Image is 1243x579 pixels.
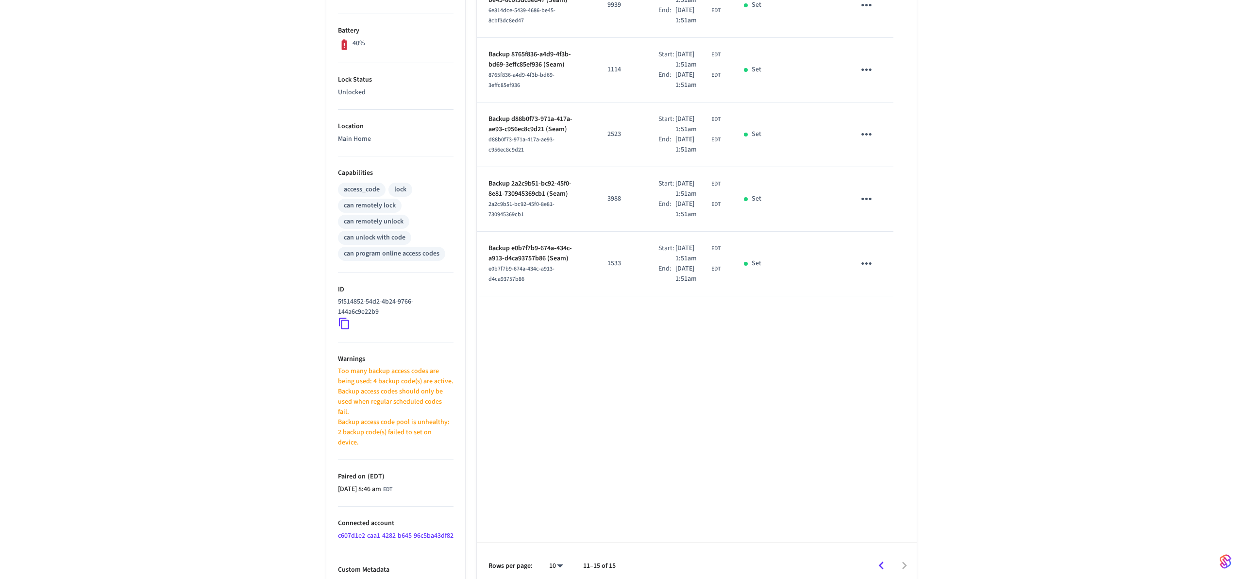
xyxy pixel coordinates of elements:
a: c607d1e2-caa1-4282-b645-96c5ba43df82 [338,531,454,541]
div: lock [394,185,406,195]
div: End: [658,264,676,284]
div: 10 [544,559,568,573]
div: can program online access codes [344,249,439,259]
p: 11–15 of 15 [583,561,616,571]
p: Backup access code pool is unhealthy: 2 backup code(s) failed to set on device. [338,417,454,448]
p: Backup 8765f836-a4d9-4f3b-bd69-3effc85ef936 (Seam) [488,50,584,70]
p: 3988 [607,194,635,204]
p: 2523 [607,129,635,139]
span: [DATE] 1:51am [675,179,709,199]
span: e0b7f7b9-674a-434c-a913-d4ca93757b86 [488,265,554,283]
span: [DATE] 1:51am [675,5,709,26]
p: 1533 [607,258,635,269]
span: ( EDT ) [366,472,385,481]
p: Backup e0b7f7b9-674a-434c-a913-d4ca93757b86 (Seam) [488,243,584,264]
div: America/New_York [675,114,720,135]
p: Battery [338,26,454,36]
p: Custom Metadata [338,565,454,575]
p: Set [752,65,761,75]
span: EDT [711,136,721,144]
p: Location [338,121,454,132]
div: America/New_York [675,70,720,90]
span: [DATE] 1:51am [675,199,709,220]
p: Set [752,194,761,204]
div: America/New_York [338,484,392,494]
p: Backup d88b0f73-971a-417a-ae93-c956ec8c9d21 (Seam) [488,114,584,135]
span: [DATE] 1:51am [675,135,709,155]
span: [DATE] 1:51am [675,70,709,90]
div: access_code [344,185,380,195]
p: 40% [353,38,365,49]
span: EDT [383,485,392,494]
p: Set [752,258,761,269]
div: America/New_York [675,199,720,220]
span: EDT [711,200,721,209]
span: EDT [711,180,721,188]
p: Backup 2a2c9b51-bc92-45f0-8e81-730945369cb1 (Seam) [488,179,584,199]
p: Set [752,129,761,139]
div: Start: [658,114,676,135]
div: can unlock with code [344,233,405,243]
p: Lock Status [338,75,454,85]
div: America/New_York [675,243,720,264]
img: SeamLogoGradient.69752ec5.svg [1220,554,1231,569]
div: America/New_York [675,179,720,199]
p: Main Home [338,134,454,144]
p: ID [338,285,454,295]
span: [DATE] 1:51am [675,50,709,70]
p: Paired on [338,472,454,482]
span: EDT [711,6,721,15]
span: 2a2c9b51-bc92-45f0-8e81-730945369cb1 [488,200,554,219]
span: EDT [711,265,721,273]
div: America/New_York [675,5,720,26]
div: America/New_York [675,50,720,70]
div: America/New_York [675,264,720,284]
div: can remotely lock [344,201,396,211]
span: EDT [711,115,721,124]
span: [DATE] 1:51am [675,264,709,284]
div: America/New_York [675,135,720,155]
span: 8765f836-a4d9-4f3b-bd69-3effc85ef936 [488,71,554,89]
p: Too many backup access codes are being used: 4 backup code(s) are active. Backup access codes sho... [338,366,454,417]
span: EDT [711,51,721,59]
p: 1114 [607,65,635,75]
span: d88b0f73-971a-417a-ae93-c956ec8c9d21 [488,136,554,154]
div: Start: [658,243,676,264]
span: 6e814dce-5439-4686-be45-8cbf3dc8ed47 [488,6,555,25]
p: Connected account [338,518,454,528]
div: can remotely unlock [344,217,403,227]
div: Start: [658,179,676,199]
div: End: [658,70,676,90]
div: End: [658,199,676,220]
p: Rows per page: [488,561,533,571]
p: Capabilities [338,168,454,178]
span: [DATE] 8:46 am [338,484,381,494]
p: Warnings [338,354,454,364]
div: End: [658,135,676,155]
span: EDT [711,71,721,80]
button: Go to previous page [870,554,892,577]
span: [DATE] 1:51am [675,243,709,264]
div: End: [658,5,676,26]
span: EDT [711,244,721,253]
div: Start: [658,50,676,70]
p: 5f514852-54d2-4b24-9766-144a6c9e22b9 [338,297,450,317]
span: [DATE] 1:51am [675,114,709,135]
p: Unlocked [338,87,454,98]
